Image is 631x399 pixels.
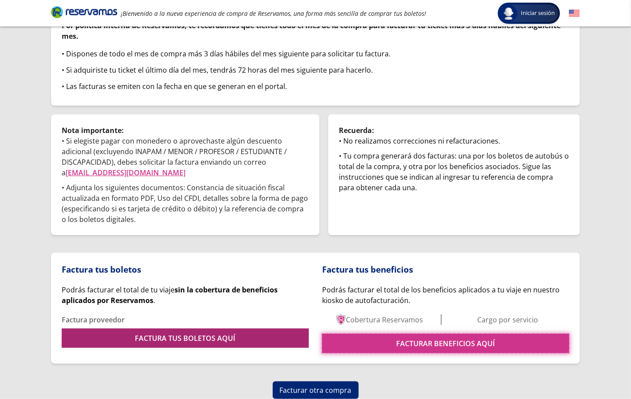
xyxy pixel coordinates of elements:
[62,20,569,41] p: Por política interna de Reservamos, te recordamos que tienes todo el mes de la compra para factur...
[62,263,309,276] p: Factura tus boletos
[62,125,309,136] p: Nota importante:
[339,125,569,136] p: Recuerda:
[322,284,569,306] p: Podrás facturar el total de los beneficios aplicados a tu viaje en nuestro kiosko de autofacturac...
[517,9,558,18] span: Iniciar sesión
[62,65,569,75] div: • Si adquiriste tu ticket el último día del mes, tendrás 72 horas del mes siguiente para hacerlo.
[322,334,569,353] a: FACTURAR BENEFICIOS AQUÍ
[322,263,569,276] p: Factura tus beneficios
[346,314,423,325] p: Cobertura Reservamos
[62,329,309,348] a: FACTURA TUS BOLETOS AQUÍ
[336,314,346,325] img: Basic service level
[62,81,569,92] div: • Las facturas se emiten con la fecha en que se generan en el portal.
[339,136,569,146] div: • No realizamos correcciones ni refacturaciones.
[51,5,117,21] a: Brand Logo
[62,136,309,178] p: • Si elegiste pagar con monedero o aprovechaste algún descuento adicional (excluyendo INAPAM / ME...
[569,8,580,19] button: English
[51,5,117,18] i: Brand Logo
[66,168,186,177] a: [EMAIL_ADDRESS][DOMAIN_NAME]
[62,182,309,225] p: • Adjunta los siguientes documentos: Constancia de situación fiscal actualizada en formato PDF, U...
[339,151,569,193] div: • Tu compra generará dos facturas: una por los boletos de autobús o total de la compra, y otra po...
[62,285,278,305] span: Podrás facturar el total de tu viaje
[477,314,538,325] p: Cargo por servicio
[62,48,569,59] div: • Dispones de todo el mes de compra más 3 días hábiles del mes siguiente para solicitar tu factura.
[121,9,426,18] em: ¡Bienvenido a la nueva experiencia de compra de Reservamos, una forma más sencilla de comprar tus...
[62,284,309,306] div: .
[273,381,359,399] button: Facturar otra compra
[62,314,309,325] p: Factura proveedor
